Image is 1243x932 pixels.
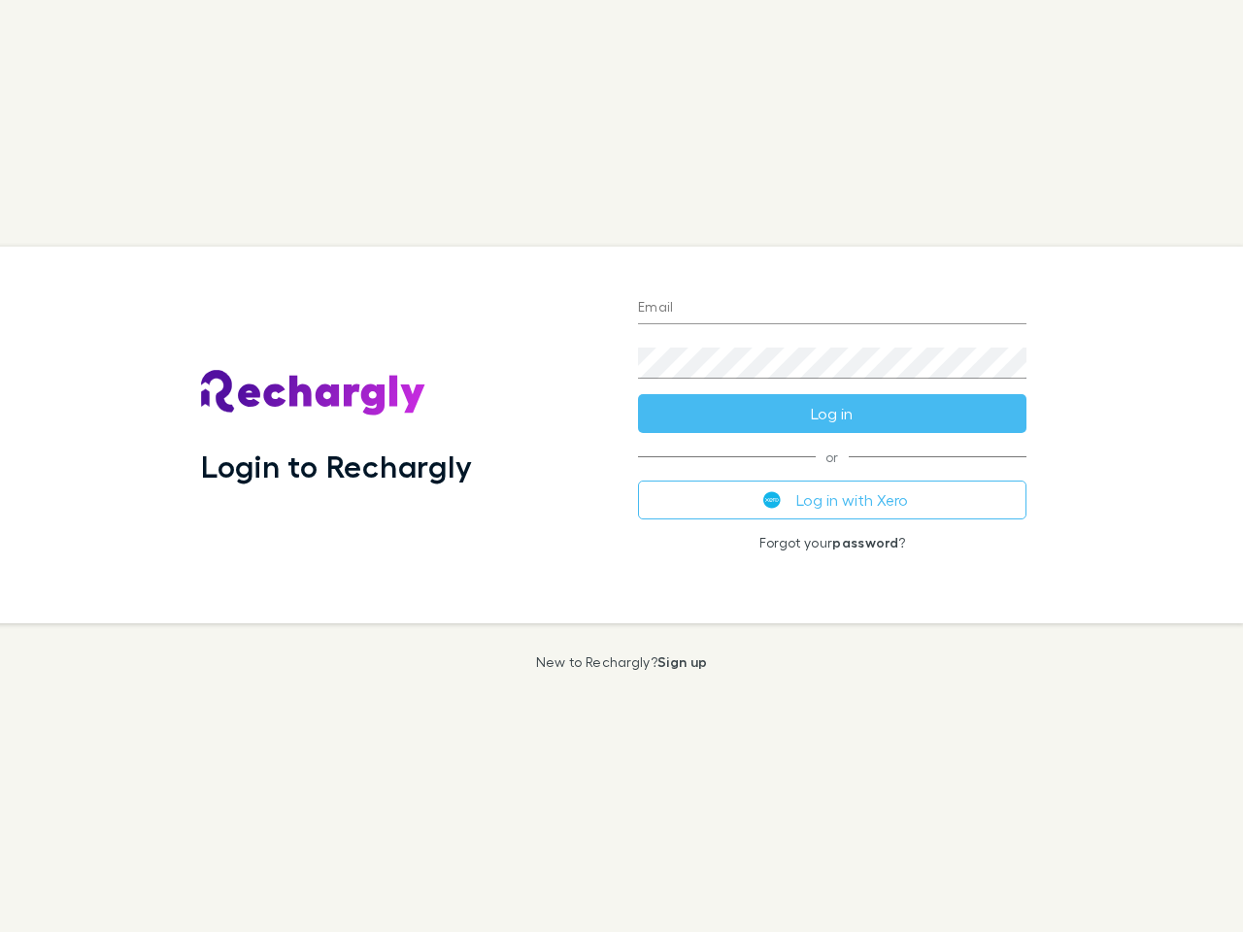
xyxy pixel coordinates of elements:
h1: Login to Rechargly [201,448,472,484]
span: or [638,456,1026,457]
p: New to Rechargly? [536,654,708,670]
button: Log in with Xero [638,481,1026,519]
button: Log in [638,394,1026,433]
img: Rechargly's Logo [201,370,426,416]
img: Xero's logo [763,491,781,509]
a: password [832,534,898,550]
a: Sign up [657,653,707,670]
p: Forgot your ? [638,535,1026,550]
